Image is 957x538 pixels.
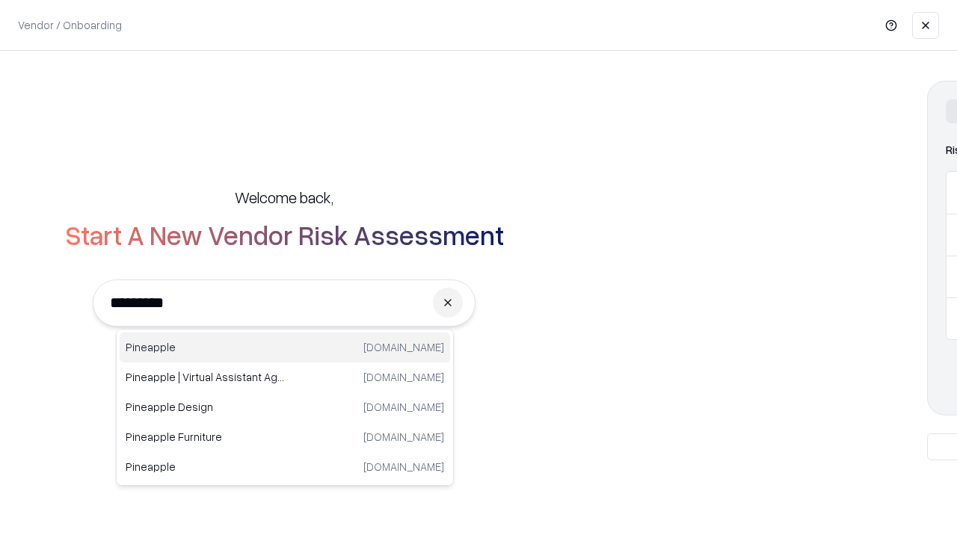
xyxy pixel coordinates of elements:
h2: Start A New Vendor Risk Assessment [65,220,504,250]
p: [DOMAIN_NAME] [363,429,444,445]
p: Pineapple [126,459,285,474]
h5: Welcome back, [235,187,333,208]
p: [DOMAIN_NAME] [363,339,444,355]
div: Suggestions [116,329,454,486]
p: Vendor / Onboarding [18,17,122,33]
p: [DOMAIN_NAME] [363,459,444,474]
p: Pineapple [126,339,285,355]
p: Pineapple Design [126,399,285,415]
p: Pineapple Furniture [126,429,285,445]
p: Pineapple | Virtual Assistant Agency [126,369,285,385]
p: [DOMAIN_NAME] [363,369,444,385]
p: [DOMAIN_NAME] [363,399,444,415]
